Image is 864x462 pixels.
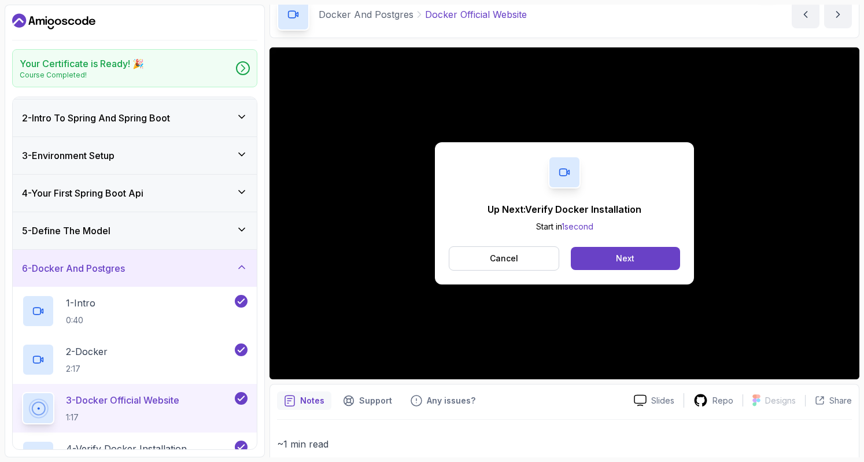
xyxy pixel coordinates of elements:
button: previous content [792,1,819,28]
p: Docker And Postgres [319,8,413,21]
a: Repo [684,393,743,408]
p: Cancel [490,253,518,264]
button: 2-Docker2:17 [22,343,248,376]
button: 3-Environment Setup [13,137,257,174]
h3: 6 - Docker And Postgres [22,261,125,275]
p: Repo [712,395,733,406]
p: 4 - Verify Docker Installation [66,442,187,456]
h3: 3 - Environment Setup [22,149,115,162]
button: Next [571,247,680,270]
button: 5-Define The Model [13,212,257,249]
p: Start in [488,221,641,232]
p: Docker Official Website [425,8,527,21]
p: 1 - Intro [66,296,95,310]
h3: 2 - Intro To Spring And Spring Boot [22,111,170,125]
p: Support [359,395,392,406]
button: 1-Intro0:40 [22,295,248,327]
button: 3-Docker Official Website1:17 [22,392,248,424]
p: Any issues? [427,395,475,406]
p: 3 - Docker Official Website [66,393,179,407]
p: ~1 min read [277,436,852,452]
p: Course Completed! [20,71,144,80]
p: 0:40 [66,315,95,326]
button: 2-Intro To Spring And Spring Boot [13,99,257,136]
p: Notes [300,395,324,406]
button: Cancel [449,246,559,271]
a: Dashboard [12,12,95,31]
h2: Your Certificate is Ready! 🎉 [20,57,144,71]
button: Support button [336,391,399,410]
a: Slides [625,394,684,406]
p: 1:17 [66,412,179,423]
button: 4-Your First Spring Boot Api [13,175,257,212]
button: Share [805,395,852,406]
p: 2 - Docker [66,345,108,358]
p: Up Next: Verify Docker Installation [488,202,641,216]
button: Feedback button [404,391,482,410]
button: notes button [277,391,331,410]
a: Your Certificate is Ready! 🎉Course Completed! [12,49,257,87]
iframe: 3 - DOcker Official Website [269,47,859,379]
h3: 5 - Define The Model [22,224,110,238]
p: Slides [651,395,674,406]
div: Next [616,253,634,264]
button: next content [824,1,852,28]
button: 6-Docker And Postgres [13,250,257,287]
span: 1 second [562,221,593,231]
p: 2:17 [66,363,108,375]
p: Designs [765,395,796,406]
p: Share [829,395,852,406]
h3: 4 - Your First Spring Boot Api [22,186,143,200]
